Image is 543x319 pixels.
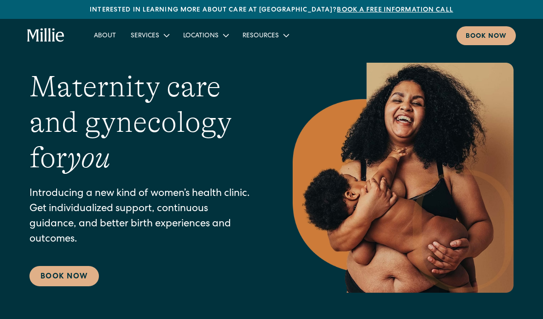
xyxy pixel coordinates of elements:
[27,28,64,43] a: home
[67,141,110,174] em: you
[131,31,159,41] div: Services
[235,28,295,43] div: Resources
[293,63,514,293] img: Smiling mother with her baby in arms, celebrating body positivity and the nurturing bond of postp...
[183,31,219,41] div: Locations
[29,266,99,286] a: Book Now
[243,31,279,41] div: Resources
[337,7,453,13] a: Book a free information call
[123,28,176,43] div: Services
[456,26,516,45] a: Book now
[29,69,256,175] h1: Maternity care and gynecology for
[87,28,123,43] a: About
[29,187,256,248] p: Introducing a new kind of women’s health clinic. Get individualized support, continuous guidance,...
[176,28,235,43] div: Locations
[466,32,507,41] div: Book now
